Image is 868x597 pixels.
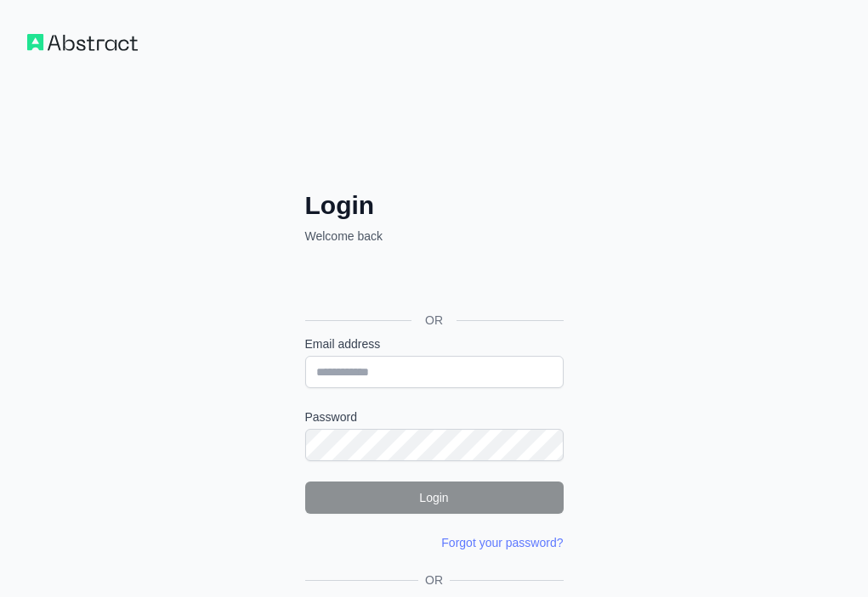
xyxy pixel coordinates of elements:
h2: Login [305,190,564,221]
span: OR [411,312,457,329]
label: Email address [305,335,564,352]
img: Workflow [27,34,138,51]
iframe: Przycisk Zaloguj się przez Google [297,263,569,301]
label: Password [305,408,564,425]
p: Welcome back [305,228,564,245]
a: Forgot your password? [441,536,563,549]
button: Login [305,482,564,514]
span: OR [418,572,450,589]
